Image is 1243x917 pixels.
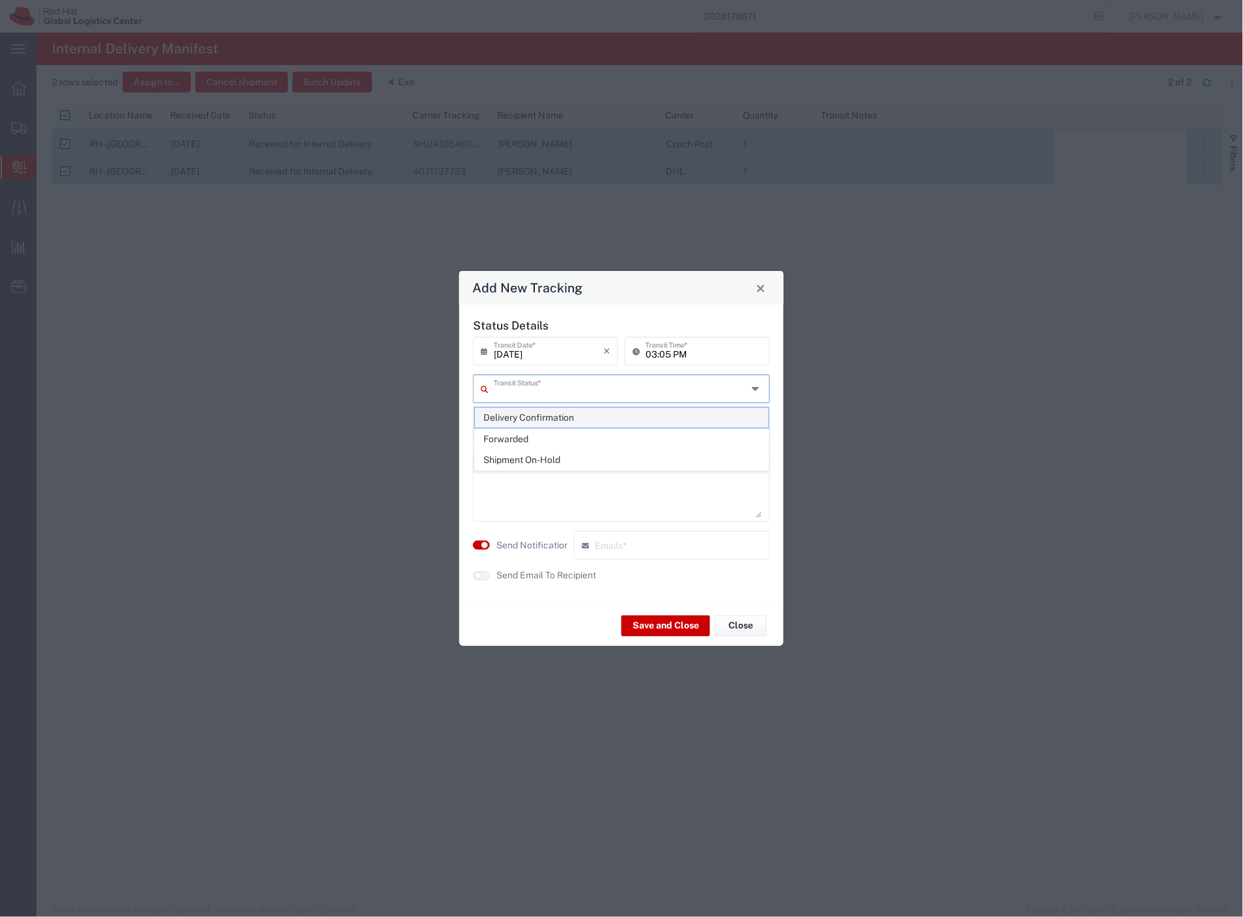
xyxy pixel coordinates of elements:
span: Delivery Confirmation [475,408,769,428]
h5: Status Details [473,318,770,332]
i: × [603,341,610,361]
button: Close [752,279,770,297]
button: Save and Close [621,615,710,636]
span: Shipment On-Hold [475,450,769,470]
label: Send Email To Recipient [496,569,596,582]
label: Send Notification [496,539,569,552]
span: Forwarded [475,429,769,449]
button: Close [715,615,767,636]
h4: Add New Tracking [473,279,583,298]
agx-label: Send Notification [496,539,567,552]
